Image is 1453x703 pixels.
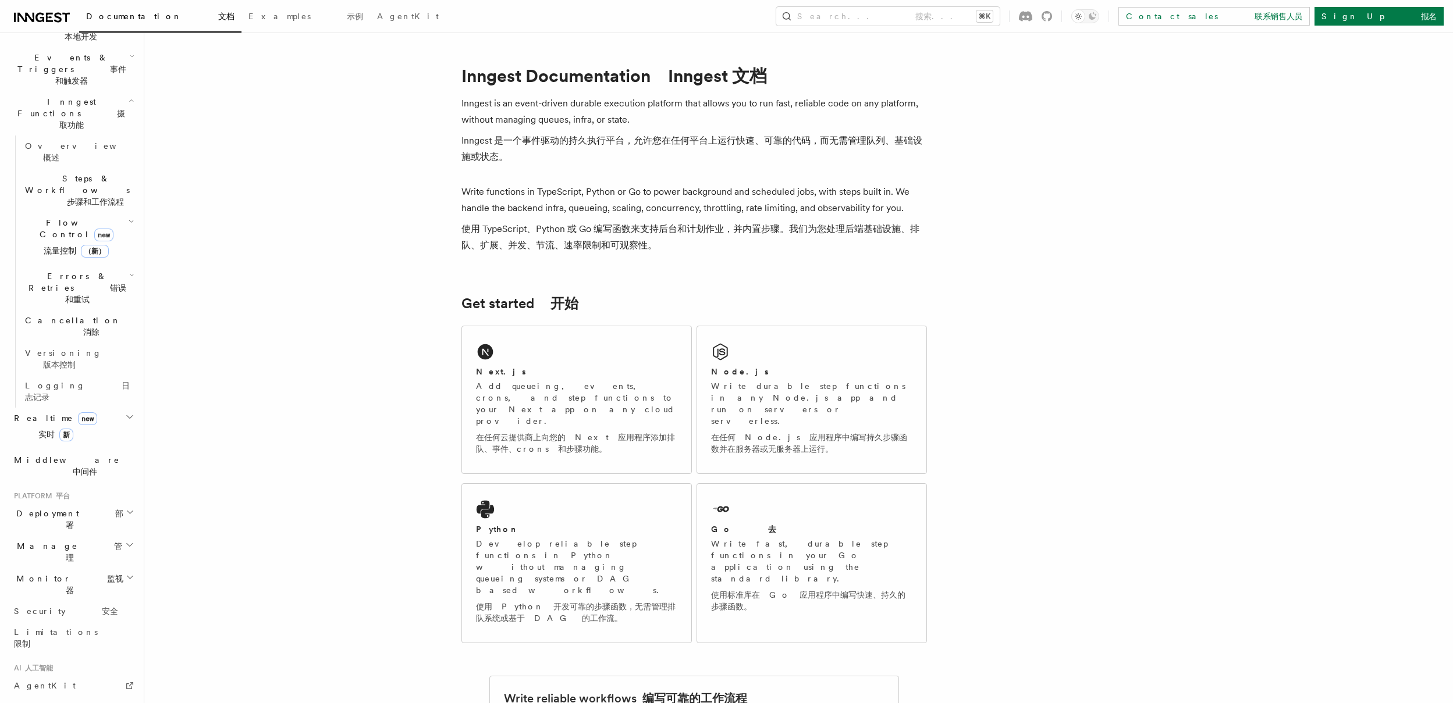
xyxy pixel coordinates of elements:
[25,381,130,402] span: Logging
[1315,7,1444,26] a: Sign Up 报名
[9,508,126,531] span: Deployment
[9,573,126,596] span: Monitor
[20,135,137,168] a: Overview 概述
[711,380,912,459] p: Write durable step functions in any Node.js app and run on servers or serverless.
[377,12,439,21] span: AgentKit
[25,348,120,369] span: Versioning
[20,217,128,261] span: Flow Control
[476,538,677,629] p: Develop reliable step functions in Python without managing queueing systems or DAG based workflows.
[218,12,235,21] font: 文档
[20,266,137,310] button: Errors & Retries 错误和重试
[25,141,163,162] span: Overview
[56,492,70,500] font: 平台
[79,3,241,33] a: Documentation 文档
[102,606,118,616] font: 安全
[1421,12,1437,21] font: 报名
[9,449,137,482] button: Middleware 中间件
[14,627,134,648] span: Limitations
[711,433,907,454] font: 在任何 Node.js 应用程序中编写持久步骤函数并在服务器或无服务器上运行。
[976,10,993,22] kbd: ⌘K
[476,523,519,535] h2: Python
[461,184,927,258] p: Write functions in TypeScript, Python or Go to power background and scheduled jobs, with steps bu...
[44,246,109,255] font: 流量控制
[25,664,53,672] font: 人工智能
[9,491,70,501] span: Platform
[668,65,767,86] font: Inngest 文档
[9,408,137,449] button: Realtimenew实时新
[461,65,927,86] h1: Inngest Documentation
[248,12,363,21] span: Examples
[81,245,109,258] span: （新）
[347,12,363,21] font: 示例
[14,606,118,616] span: Security
[20,212,137,266] button: Flow Controlnew流量控制（新）
[461,95,927,170] p: Inngest is an event-driven durable execution platform that allows you to run fast, reliable code ...
[461,223,919,251] font: 使用 TypeScript、Python 或 Go 编写函数来支持后台和计划作业，并内置步骤。我们为您处理后端基础设施、排队、扩展、并发、节流、速率限制和可观察性。
[461,295,578,312] a: Get started 开始
[1255,12,1302,21] font: 联系销售人员
[9,47,137,91] button: Events & Triggers 事件和触发器
[9,412,97,445] span: Realtime
[476,366,526,377] h2: Next.js
[370,3,446,31] a: AgentKit
[9,568,137,601] button: Monitor 监视器
[9,675,137,696] a: AgentKit
[9,454,138,477] span: Middleware
[9,536,137,568] button: Manage 管理
[550,295,578,312] font: 开始
[20,168,137,212] button: Steps & Workflows 步骤和工作流程
[43,360,76,369] font: 版本控制
[59,429,73,441] span: 新
[78,412,97,425] span: new
[9,540,125,563] span: Manage
[14,681,76,690] span: AgentKit
[20,375,137,408] a: Logging 日志记录
[43,153,59,162] font: 概述
[697,326,927,474] a: Node.jsWrite durable step functions in any Node.js app and run on servers or serverless.在任何 Node....
[9,622,137,654] a: Limitations 限制
[20,342,137,375] a: Versioning 版本控制
[20,173,148,208] span: Steps & Workflows
[73,467,97,476] font: 中间件
[776,7,1000,26] button: Search... 搜索...⌘K
[241,3,370,31] a: Examples 示例
[461,483,692,643] a: PythonDevelop reliable step functions in Python without managing queueing systems or DAG based wo...
[697,483,927,643] a: Go 去Write fast, durable step functions in your Go application using the standard library.使用标准库在 G...
[20,270,129,305] span: Errors & Retries
[768,524,776,534] font: 去
[38,430,73,439] font: 实时
[20,310,137,342] button: Cancellation 消除
[461,135,922,162] font: Inngest 是一个事件驱动的持久执行平台，允许您在任何平台上运行快速、可靠的代码，而无需管理队列、基础设施或状态。
[67,197,124,206] font: 步骤和工作流程
[711,538,912,617] p: Write fast, durable step functions in your Go application using the standard library.
[9,601,137,622] a: Security 安全
[9,663,53,673] span: AI
[14,639,30,648] font: 限制
[1071,9,1099,23] button: Toggle dark mode
[9,91,137,135] button: Inngest Functions 摄取功能
[9,96,129,131] span: Inngest Functions
[915,12,960,21] font: 搜索...
[476,433,675,454] font: 在任何云提供商上向您的 Next 应用程序添加排队、事件、crons 和步骤功能。
[476,602,676,623] font: 使用 Python 开发可靠的步骤函数，无需管理排队系统或基于 DAG 的工作流。
[9,52,130,87] span: Events & Triggers
[476,380,677,459] p: Add queueing, events, crons, and step functions to your Next app on any cloud provider.
[711,366,769,377] h2: Node.js
[83,327,100,337] font: 消除
[461,326,692,474] a: Next.jsAdd queueing, events, crons, and step functions to your Next app on any cloud provider.在任何...
[1118,7,1310,26] a: Contact sales 联系销售人员
[9,135,137,408] div: Inngest Functions 摄取功能
[65,32,97,41] font: 本地开发
[20,315,139,338] span: Cancellation
[94,229,113,241] span: new
[711,523,776,535] h2: Go
[86,12,235,21] span: Documentation
[711,590,905,611] font: 使用标准库在 Go 应用程序中编写快速、持久的步骤函数。
[9,503,137,536] button: Deployment 部署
